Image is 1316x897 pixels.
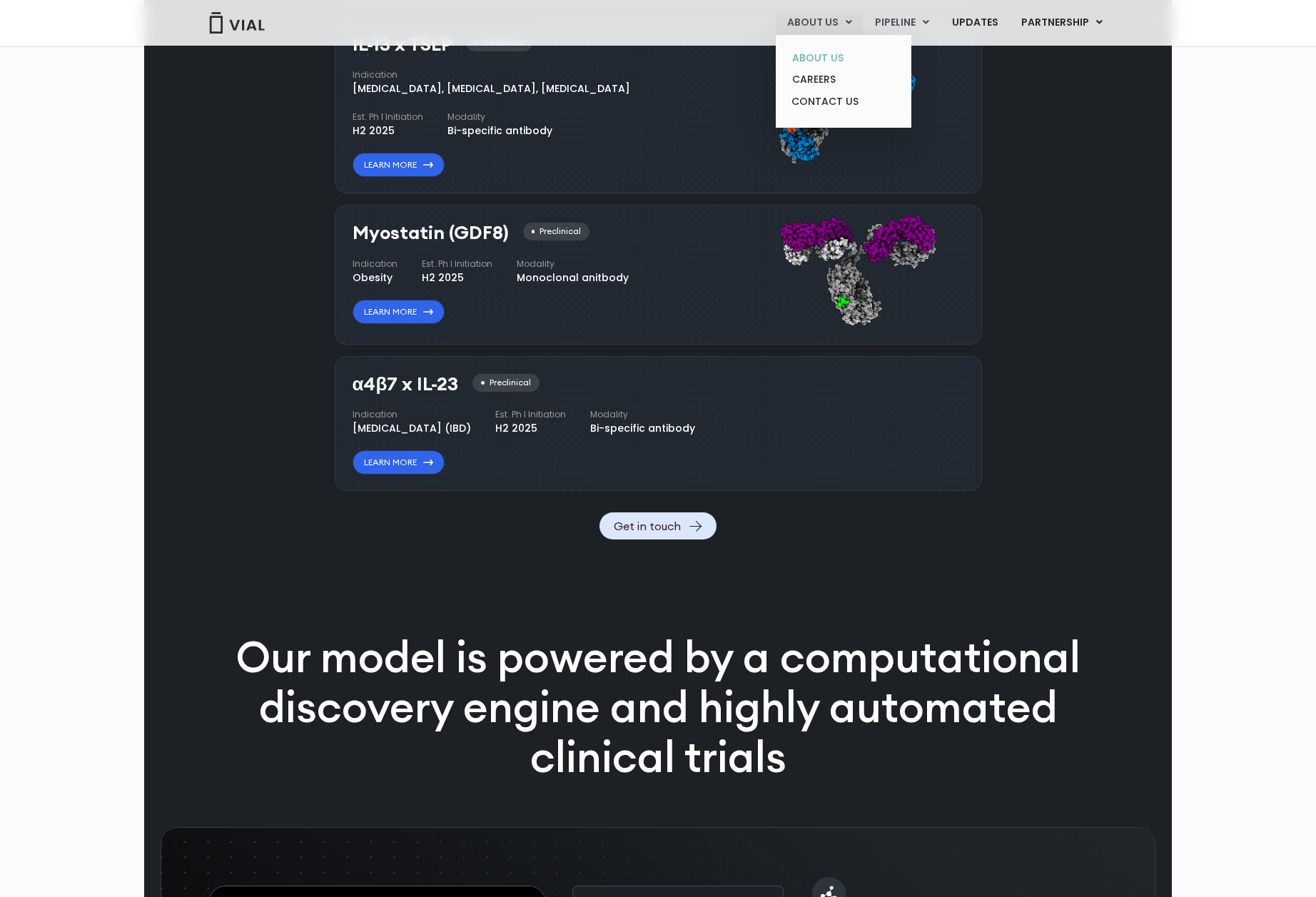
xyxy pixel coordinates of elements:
[208,12,265,34] img: Vial Logo
[447,111,552,123] h4: Modality
[353,421,471,436] div: [MEDICAL_DATA] (IBD)
[941,11,1009,35] a: UPDATES
[781,69,906,91] a: CAREERS
[781,91,906,113] a: CONTACT US
[523,223,589,240] div: Preclinical
[590,421,695,436] div: Bi-specific antibody
[422,258,492,270] h4: Est. Ph I Initiation
[353,374,459,395] h3: α4β7 x IL-23
[590,408,695,421] h4: Modality
[353,81,630,96] div: [MEDICAL_DATA], [MEDICAL_DATA], [MEDICAL_DATA]
[422,270,492,285] div: H2 2025
[353,270,398,285] div: Obesity
[864,11,940,35] a: PIPELINEMenu Toggle
[353,223,509,243] h3: Myostatin (GDF8)
[353,450,445,475] a: Learn More
[776,11,863,35] a: ABOUT USMenu Toggle
[353,153,445,177] a: Learn More
[353,258,398,270] h4: Indication
[353,111,423,123] h4: Est. Ph I Initiation
[353,123,423,138] div: H2 2025
[353,69,630,81] h4: Indication
[781,47,906,69] a: ABOUT US
[599,512,717,539] a: Get in touch
[198,632,1118,781] p: Our model is powered by a computational discovery engine and highly automated clinical trials
[495,421,566,436] div: H2 2025
[1010,11,1114,35] a: PARTNERSHIPMenu Toggle
[353,34,452,55] h3: IL-13 x TSLP
[495,408,566,421] h4: Est. Ph I Initiation
[517,270,629,285] div: Monoclonal anitbody
[353,300,445,324] a: Learn More
[447,123,552,138] div: Bi-specific antibody
[517,258,629,270] h4: Modality
[353,408,471,421] h4: Indication
[472,374,539,392] div: Preclinical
